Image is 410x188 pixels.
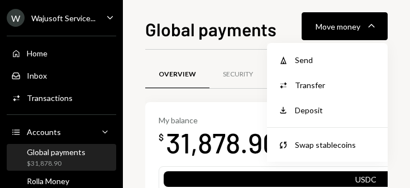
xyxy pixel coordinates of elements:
div: Home [27,49,47,58]
div: 31,878.90 [166,125,278,160]
div: $ [159,132,164,143]
a: Global payments$31,878.90 [7,144,116,171]
a: Accounts [7,122,116,142]
div: Send [295,54,376,66]
a: Inbox [7,65,116,85]
h1: Global payments [145,18,276,40]
div: Transactions [27,93,73,103]
a: Overview [145,61,209,89]
div: Swap stablecoins [295,139,376,151]
div: W [7,9,25,27]
div: $31,878.90 [27,159,85,168]
div: Overview [159,70,196,79]
a: Transactions [7,88,116,108]
div: Security [223,70,253,79]
div: My balance [159,115,278,125]
div: Wajusoft Service... [31,13,96,23]
a: Security [209,61,266,89]
button: Move money [302,12,388,40]
div: Global payments [27,147,85,157]
div: Transfer [295,79,376,91]
div: Move money [316,21,360,32]
a: Settings [266,61,323,89]
div: Deposit [295,104,376,116]
div: Accounts [27,127,61,137]
a: Home [7,43,116,63]
div: Inbox [27,71,47,80]
div: Rolla Money [27,176,69,186]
